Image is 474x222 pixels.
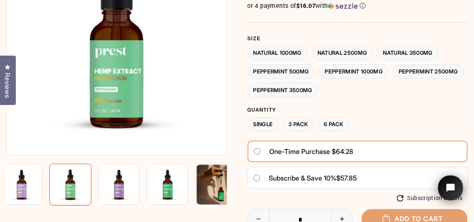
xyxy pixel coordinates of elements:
[269,174,336,182] span: Subscribe & save 10%
[248,2,468,10] div: or 4 payments of with
[248,35,468,42] label: Size
[2,73,13,98] span: Reviews
[407,195,463,202] span: Subscription details
[336,174,357,182] span: $57.85
[248,83,319,98] label: Peppermint 3500MG
[427,164,474,222] iframe: Tidio Chat
[377,46,439,61] label: Natural 3500MG
[283,117,314,132] label: 3 Pack
[99,164,139,205] img: CBD HEMP OIL 1 Ingredient
[1,164,42,205] img: CBD HEMP OIL 1 Ingredient
[253,148,261,155] input: One-time purchase $64.28
[328,2,358,10] img: Sezzle
[147,164,188,205] img: CBD HEMP OIL 1 Ingredient
[248,2,468,10] div: or 4 payments of$16.07withSezzle Click to learn more about Sezzle
[397,195,463,202] button: Subscription details
[248,107,468,113] label: Quantity
[49,163,92,206] img: CBD HEMP OIL 1 Ingredient
[248,64,315,79] label: Peppermint 500MG
[248,46,308,61] label: Natural 1000MG
[296,2,315,10] span: $16.07
[248,117,279,132] label: Single
[196,164,237,205] img: CBD HEMP OIL 1 Ingredient
[318,117,349,132] label: 6 Pack
[312,46,373,61] label: Natural 2500MG
[393,64,464,79] label: Peppermint 2500MG
[253,175,261,181] input: Subscribe & save 10%$57.85
[269,145,353,158] span: One-time purchase $64.28
[319,64,389,79] label: Peppermint 1000MG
